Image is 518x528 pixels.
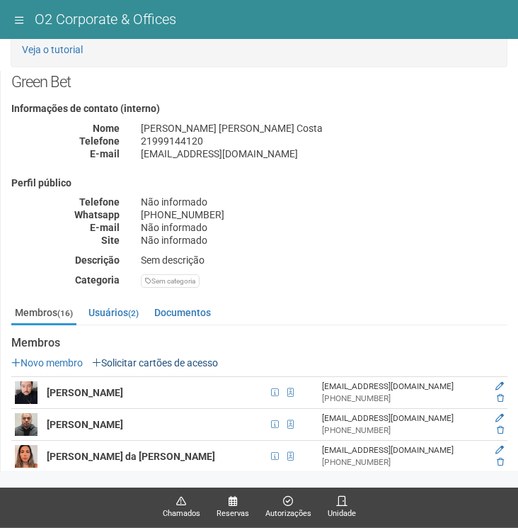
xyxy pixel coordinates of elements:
[15,445,38,468] img: user.png
[11,302,76,325] a: Membros(16)
[497,393,504,403] a: Excluir membro
[130,122,518,135] div: [PERSON_NAME] [PERSON_NAME] Costa
[22,44,83,55] a: Veja o tutorial
[328,495,356,520] a: Unidade
[90,148,120,159] strong: E-mail
[163,507,200,520] span: Chamados
[85,302,142,323] a: Usuários(2)
[79,196,120,208] strong: Telefone
[265,507,311,520] span: Autorizações
[151,302,214,323] a: Documentos
[265,495,311,520] a: Autorizações
[328,507,356,520] span: Unidade
[130,221,518,234] div: Não informado
[130,234,518,247] div: Não informado
[79,135,120,147] strong: Telefone
[130,196,518,208] div: Não informado
[322,393,482,405] div: [PHONE_NUMBER]
[322,381,482,393] div: [EMAIL_ADDRESS][DOMAIN_NAME]
[101,235,120,246] strong: Site
[130,147,518,160] div: [EMAIL_ADDRESS][DOMAIN_NAME]
[130,208,518,221] div: [PHONE_NUMBER]
[322,456,482,468] div: [PHONE_NUMBER]
[47,419,123,430] strong: [PERSON_NAME]
[11,103,507,114] h4: Informações de contato (interno)
[495,413,504,423] a: Editar membro
[11,357,83,369] a: Novo membro
[130,254,518,266] div: Sem descrição
[141,274,200,288] div: Sem categoria
[15,381,38,404] img: user.png
[47,451,215,462] strong: [PERSON_NAME] da [PERSON_NAME]
[217,507,249,520] span: Reservas
[93,123,120,134] strong: Nome
[47,387,123,398] strong: [PERSON_NAME]
[57,308,73,318] small: (16)
[130,135,518,147] div: 21999144120
[11,178,507,189] h4: Perfil público
[11,337,507,349] strong: Membros
[495,445,504,455] a: Editar membro
[497,457,504,467] a: Excluir membro
[322,444,482,456] div: [EMAIL_ADDRESS][DOMAIN_NAME]
[35,11,176,28] span: O2 Corporate & Offices
[495,381,504,391] a: Editar membro
[92,357,218,369] a: Solicitar cartões de acesso
[322,425,482,437] div: [PHONE_NUMBER]
[90,222,120,233] strong: E-mail
[15,413,38,436] img: user.png
[497,425,504,435] a: Excluir membro
[74,209,120,220] strong: Whatsapp
[75,274,120,286] strong: Categoria
[322,412,482,425] div: [EMAIL_ADDRESS][DOMAIN_NAME]
[75,254,120,266] strong: Descrição
[163,495,200,520] a: Chamados
[11,50,507,93] h2: Green Bet
[217,495,249,520] a: Reservas
[128,308,139,318] small: (2)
